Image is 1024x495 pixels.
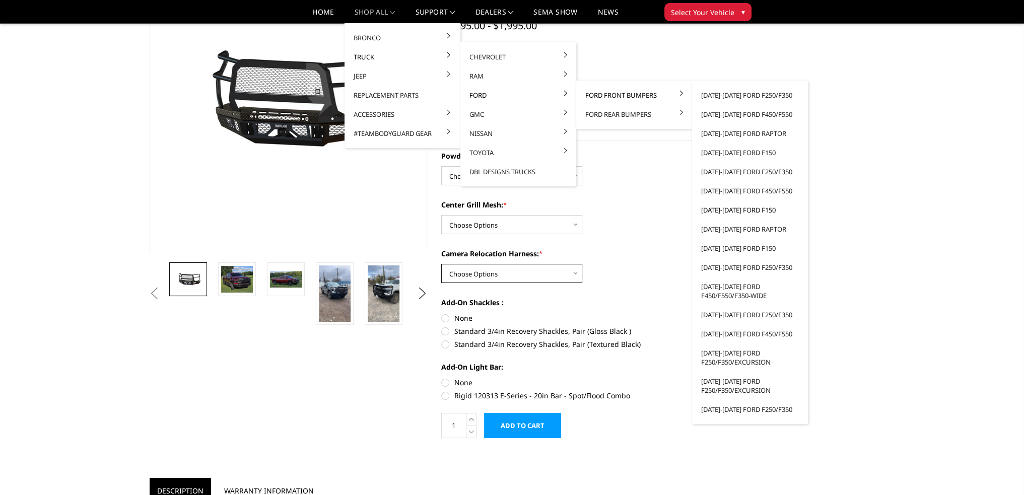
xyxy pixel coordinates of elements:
[696,105,804,124] a: [DATE]-[DATE] Ford F450/F550
[441,339,719,349] label: Standard 3/4in Recovery Shackles, Pair (Textured Black)
[696,400,804,419] a: [DATE]-[DATE] Ford F250/F350
[696,258,804,277] a: [DATE]-[DATE] Ford F250/F350
[416,9,455,23] a: Support
[441,377,719,388] label: None
[441,313,719,323] label: None
[696,220,804,239] a: [DATE]-[DATE] Ford Raptor
[696,343,804,372] a: [DATE]-[DATE] Ford F250/F350/Excursion
[441,362,719,372] label: Add-On Light Bar:
[464,143,572,162] a: Toyota
[696,86,804,105] a: [DATE]-[DATE] Ford F250/F350
[484,413,561,438] input: Add to Cart
[349,105,456,124] a: Accessories
[696,162,804,181] a: [DATE]-[DATE] Ford F250/F350
[147,286,162,301] button: Previous
[696,372,804,400] a: [DATE]-[DATE] Ford F250/F350/Excursion
[475,9,514,23] a: Dealers
[368,265,399,322] img: 2024-2025 Chevrolet 2500-3500 - FT Series - Extreme Front Bumper
[270,271,302,288] img: 2024-2025 Chevrolet 2500-3500 - FT Series - Extreme Front Bumper
[499,39,526,57] dd: JEC24BY
[580,86,688,105] a: Ford Front Bumpers
[441,248,719,259] label: Camera Relocation Harness:
[349,47,456,66] a: Truck
[349,28,456,47] a: Bronco
[664,3,752,21] button: Select Your Vehicle
[464,47,572,66] a: Chevrolet
[464,162,572,181] a: DBL Designs Trucks
[441,151,719,161] label: Powder Coat Finish:
[464,66,572,86] a: Ram
[974,447,1024,495] iframe: Chat Widget
[441,326,719,336] label: Standard 3/4in Recovery Shackles, Pair (Gloss Black )
[597,9,618,23] a: News
[464,105,572,124] a: GMC
[580,105,688,124] a: Ford Rear Bumpers
[312,9,334,23] a: Home
[441,199,719,210] label: Center Grill Mesh:
[696,200,804,220] a: [DATE]-[DATE] Ford F150
[696,305,804,324] a: [DATE]-[DATE] Ford F250/F350
[441,39,492,57] dt: SKU:
[696,239,804,258] a: [DATE]-[DATE] Ford F150
[696,324,804,343] a: [DATE]-[DATE] Ford F450/F550
[464,124,572,143] a: Nissan
[441,19,537,32] span: $1,595.00 - $1,995.00
[349,124,456,143] a: #TeamBodyguard Gear
[671,7,734,18] span: Select Your Vehicle
[221,266,253,293] img: 2024-2025 Chevrolet 2500-3500 - FT Series - Extreme Front Bumper
[415,286,430,301] button: Next
[696,277,804,305] a: [DATE]-[DATE] Ford F450/F550/F350-wide
[349,66,456,86] a: Jeep
[741,7,745,17] span: ▾
[696,181,804,200] a: [DATE]-[DATE] Ford F450/F550
[441,297,719,308] label: Add-On Shackles :
[355,9,395,23] a: shop all
[696,143,804,162] a: [DATE]-[DATE] Ford F150
[464,86,572,105] a: Ford
[172,272,204,287] img: 2024-2025 Chevrolet 2500-3500 - FT Series - Extreme Front Bumper
[349,86,456,105] a: Replacement Parts
[441,390,719,401] label: Rigid 120313 E-Series - 20in Bar - Spot/Flood Combo
[533,9,577,23] a: SEMA Show
[319,265,351,322] img: 2024-2025 Chevrolet 2500-3500 - FT Series - Extreme Front Bumper
[696,124,804,143] a: [DATE]-[DATE] Ford Raptor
